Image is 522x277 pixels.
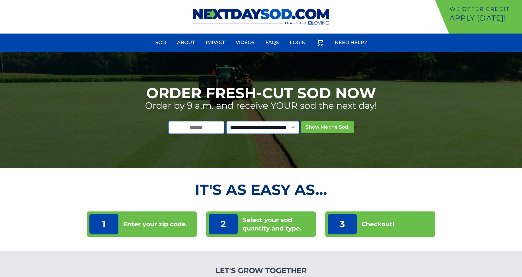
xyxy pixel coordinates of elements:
[89,214,118,234] p: 1
[183,266,339,275] h4: Let's Grow Together
[243,216,314,233] p: Select your sod quantity and type.
[145,100,377,111] p: Order by 9 a.m. and receive YOUR sod the next day!
[173,35,198,50] a: About
[202,35,228,50] a: Impact
[123,220,187,228] p: Enter your zip code.
[262,35,282,50] a: FAQs
[449,5,520,13] p: We offer Credit
[331,35,371,50] a: Need Help?
[362,220,394,228] p: Checkout!
[449,13,520,23] p: Apply [DATE]!
[146,86,376,100] h1: Order Fresh-Cut Sod Now
[286,35,309,50] a: Login
[328,214,357,234] p: 3
[301,121,354,133] button: Show Me the Sod!
[87,182,435,197] h2: It's as Easy As...
[232,35,258,50] a: Videos
[209,214,238,234] p: 2
[152,35,170,50] a: Sod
